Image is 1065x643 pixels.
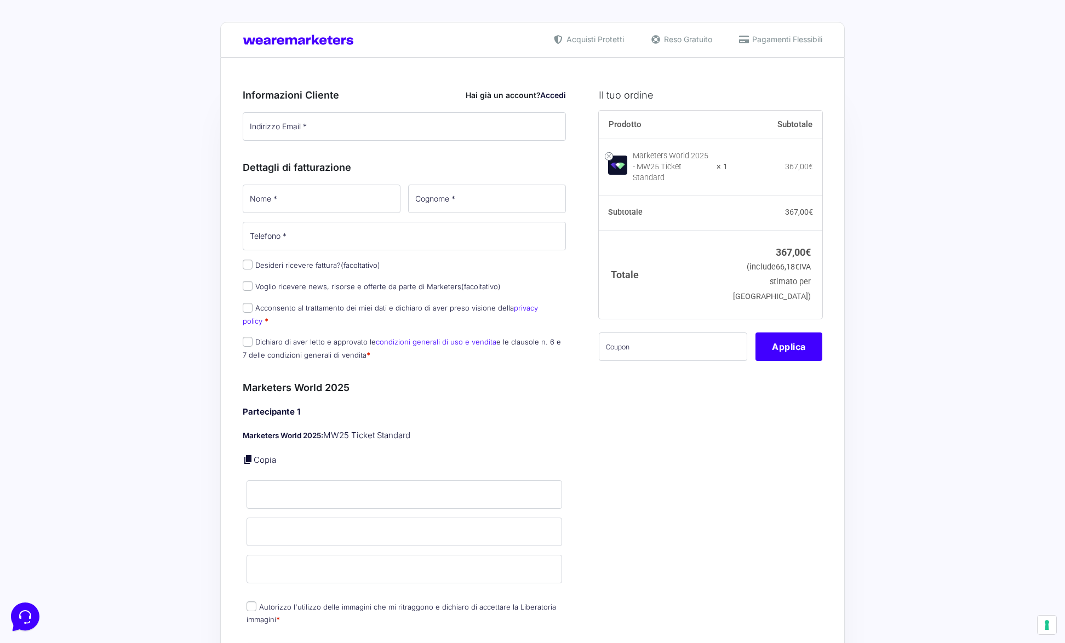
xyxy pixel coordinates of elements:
[243,282,501,291] label: Voglio ricevere news, risorse e offerte da parte di Marketers
[247,602,556,624] label: Autorizzo l'utilizzo delle immagini che mi ritraggono e dichiaro di accettare la Liberatoria imma...
[727,111,822,139] th: Subtotale
[243,406,566,418] h4: Partecipante 1
[243,185,400,213] input: Nome *
[243,88,566,102] h3: Informazioni Cliente
[169,367,185,377] p: Aiuto
[243,281,253,291] input: Voglio ricevere news, risorse e offerte da parte di Marketers(facoltativo)
[243,222,566,250] input: Telefono *
[243,337,561,359] label: Dichiaro di aver letto e approvato le e le clausole n. 6 e 7 delle condizioni generali di vendita
[243,337,253,347] input: Dichiaro di aver letto e approvato lecondizioni generali di uso e venditae le clausole n. 6 e 7 d...
[243,261,380,269] label: Desideri ricevere fattura?
[243,160,566,175] h3: Dettagli di fatturazione
[341,261,380,269] span: (facoltativo)
[408,185,566,213] input: Cognome *
[599,332,747,361] input: Coupon
[243,303,538,325] a: privacy policy
[661,33,712,45] span: Reso Gratuito
[18,136,85,145] span: Trova una risposta
[805,246,810,258] span: €
[18,92,202,114] button: Inizia una conversazione
[540,90,566,100] a: Accedi
[564,33,624,45] span: Acquisti Protetti
[466,89,566,101] div: Hai già un account?
[775,246,810,258] bdi: 367,00
[117,136,202,145] a: Apri Centro Assistenza
[35,61,57,83] img: dark
[9,352,76,377] button: Home
[599,196,728,231] th: Subtotale
[243,380,566,395] h3: Marketers World 2025
[243,429,566,442] p: MW25 Ticket Standard
[608,156,627,175] img: Marketers World 2025 - MW25 Ticket Standard
[254,455,276,465] a: Copia
[775,262,799,272] span: 66,18
[755,332,822,361] button: Applica
[76,352,144,377] button: Messaggi
[376,337,496,346] a: condizioni generali di uso e vendita
[716,162,727,173] strong: × 1
[785,208,813,216] bdi: 367,00
[794,262,799,272] span: €
[633,151,709,183] div: Marketers World 2025 - MW25 Ticket Standard
[53,61,75,83] img: dark
[243,454,254,465] a: Copia i dettagli dell'acquirente
[599,111,728,139] th: Prodotto
[599,230,728,318] th: Totale
[243,303,538,325] label: Acconsento al trattamento dei miei dati e dichiaro di aver preso visione della
[18,61,39,83] img: dark
[18,44,93,53] span: Le tue conversazioni
[243,431,323,440] strong: Marketers World 2025:
[461,282,501,291] span: (facoltativo)
[243,260,253,269] input: Desideri ricevere fattura?(facoltativo)
[247,601,256,611] input: Autorizzo l'utilizzo delle immagini che mi ritraggono e dichiaro di accettare la Liberatoria imma...
[809,162,813,171] span: €
[599,88,822,102] h3: Il tuo ordine
[243,303,253,313] input: Acconsento al trattamento dei miei dati e dichiaro di aver preso visione dellaprivacy policy
[749,33,822,45] span: Pagamenti Flessibili
[25,159,179,170] input: Cerca un articolo...
[243,112,566,141] input: Indirizzo Email *
[71,99,162,107] span: Inizia una conversazione
[809,208,813,216] span: €
[785,162,813,171] bdi: 367,00
[33,367,51,377] p: Home
[143,352,210,377] button: Aiuto
[9,600,42,633] iframe: Customerly Messenger Launcher
[9,9,184,26] h2: Ciao da Marketers 👋
[732,262,810,301] small: (include IVA stimato per [GEOGRAPHIC_DATA])
[95,367,124,377] p: Messaggi
[1038,616,1056,634] button: Le tue preferenze relative al consenso per le tecnologie di tracciamento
